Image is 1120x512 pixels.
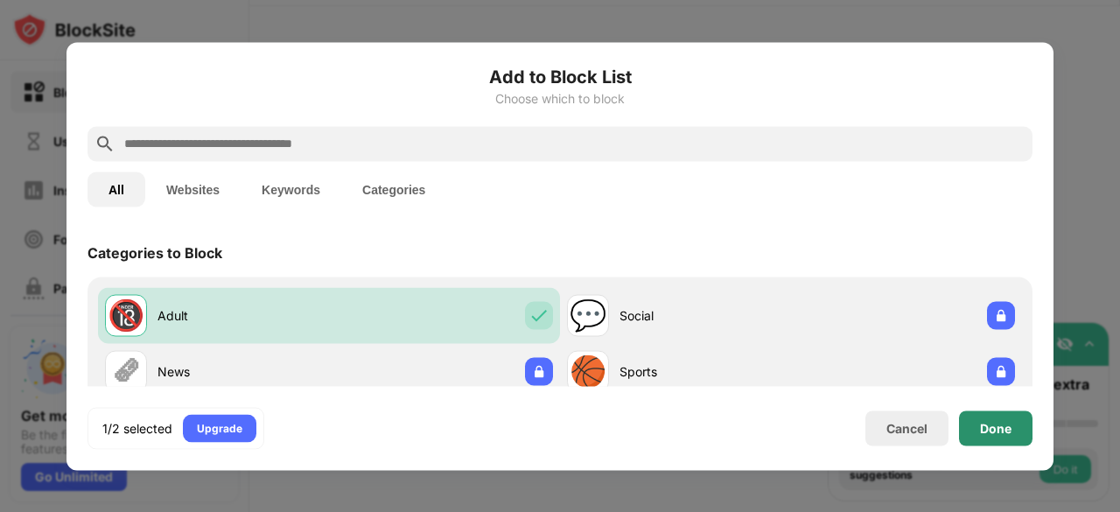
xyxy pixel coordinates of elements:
[157,362,329,381] div: News
[570,298,606,333] div: 💬
[87,172,145,207] button: All
[570,354,606,389] div: 🏀
[111,354,141,389] div: 🗞
[94,133,115,154] img: search.svg
[619,362,791,381] div: Sports
[341,172,446,207] button: Categories
[619,306,791,325] div: Social
[87,63,1032,89] h6: Add to Block List
[980,421,1011,435] div: Done
[87,243,222,261] div: Categories to Block
[241,172,341,207] button: Keywords
[145,172,241,207] button: Websites
[108,298,144,333] div: 🔞
[157,306,329,325] div: Adult
[886,421,927,436] div: Cancel
[87,91,1032,105] div: Choose which to block
[102,419,172,437] div: 1/2 selected
[197,419,242,437] div: Upgrade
